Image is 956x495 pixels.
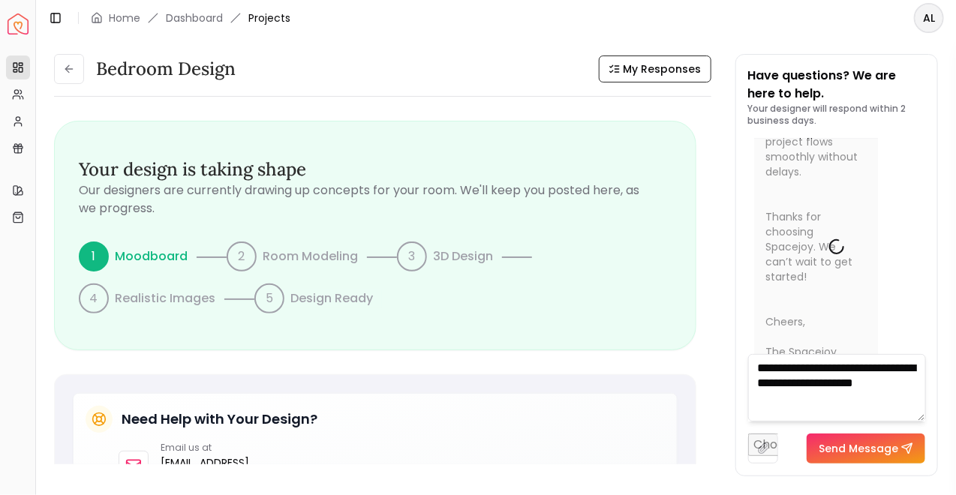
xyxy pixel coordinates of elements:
a: Home [109,10,140,25]
p: Your designer will respond within 2 business days. [748,103,926,127]
button: My Responses [599,55,711,82]
div: 2 [227,241,257,271]
p: Room Modeling [263,247,358,265]
p: Moodboard [115,247,188,265]
div: 4 [79,283,109,313]
a: Dashboard [166,10,223,25]
a: Spacejoy [8,13,29,34]
span: AL [915,4,942,31]
div: 1 [79,241,109,271]
img: Spacejoy Logo [8,13,29,34]
span: Projects [248,10,290,25]
p: 3D Design [433,247,493,265]
p: Design Ready [290,289,373,307]
p: Email us at [161,442,249,454]
h3: Your design is taking shape [79,157,672,181]
button: AL [914,3,944,33]
span: My Responses [624,61,702,76]
nav: breadcrumb [91,10,290,25]
a: [EMAIL_ADDRESS][DOMAIN_NAME] [161,454,249,490]
h5: Need Help with Your Design? [122,409,317,430]
p: Our designers are currently drawing up concepts for your room. We'll keep you posted here, as we ... [79,181,672,217]
div: 3 [397,241,427,271]
p: Realistic Images [115,289,215,307]
p: Have questions? We are here to help. [748,67,926,103]
h3: Bedroom design [96,57,236,81]
div: 5 [254,283,284,313]
button: Send Message [807,433,925,463]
